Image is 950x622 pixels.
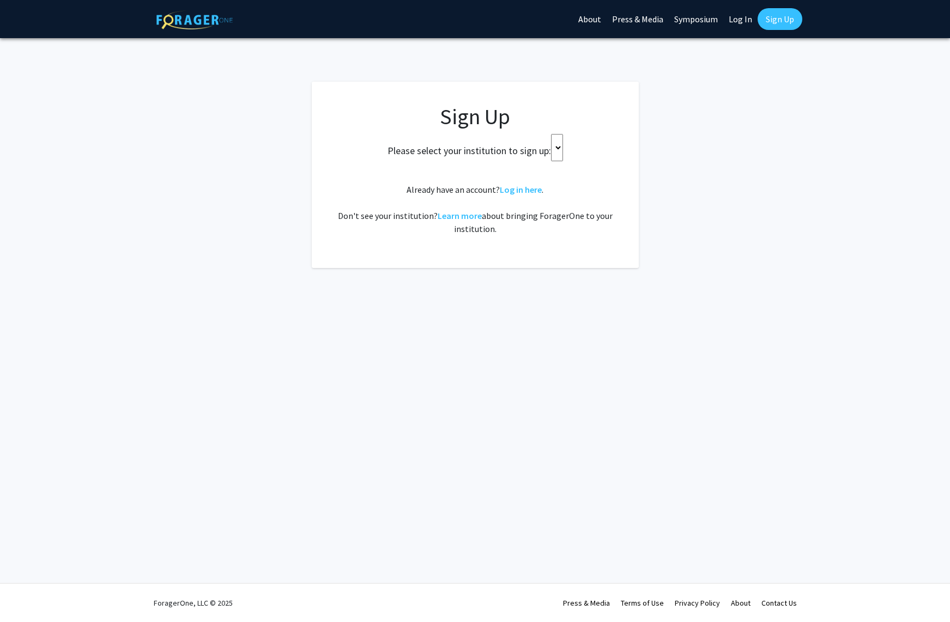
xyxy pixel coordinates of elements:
a: Log in here [500,184,542,195]
a: Contact Us [761,598,797,608]
a: Privacy Policy [675,598,720,608]
a: Sign Up [758,8,802,30]
div: ForagerOne, LLC © 2025 [154,584,233,622]
img: ForagerOne Logo [156,10,233,29]
h2: Please select your institution to sign up: [388,145,551,157]
h1: Sign Up [334,103,617,130]
a: Terms of Use [621,598,664,608]
a: About [731,598,751,608]
a: Press & Media [563,598,610,608]
div: Already have an account? . Don't see your institution? about bringing ForagerOne to your institut... [334,183,617,235]
a: Learn more about bringing ForagerOne to your institution [438,210,482,221]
